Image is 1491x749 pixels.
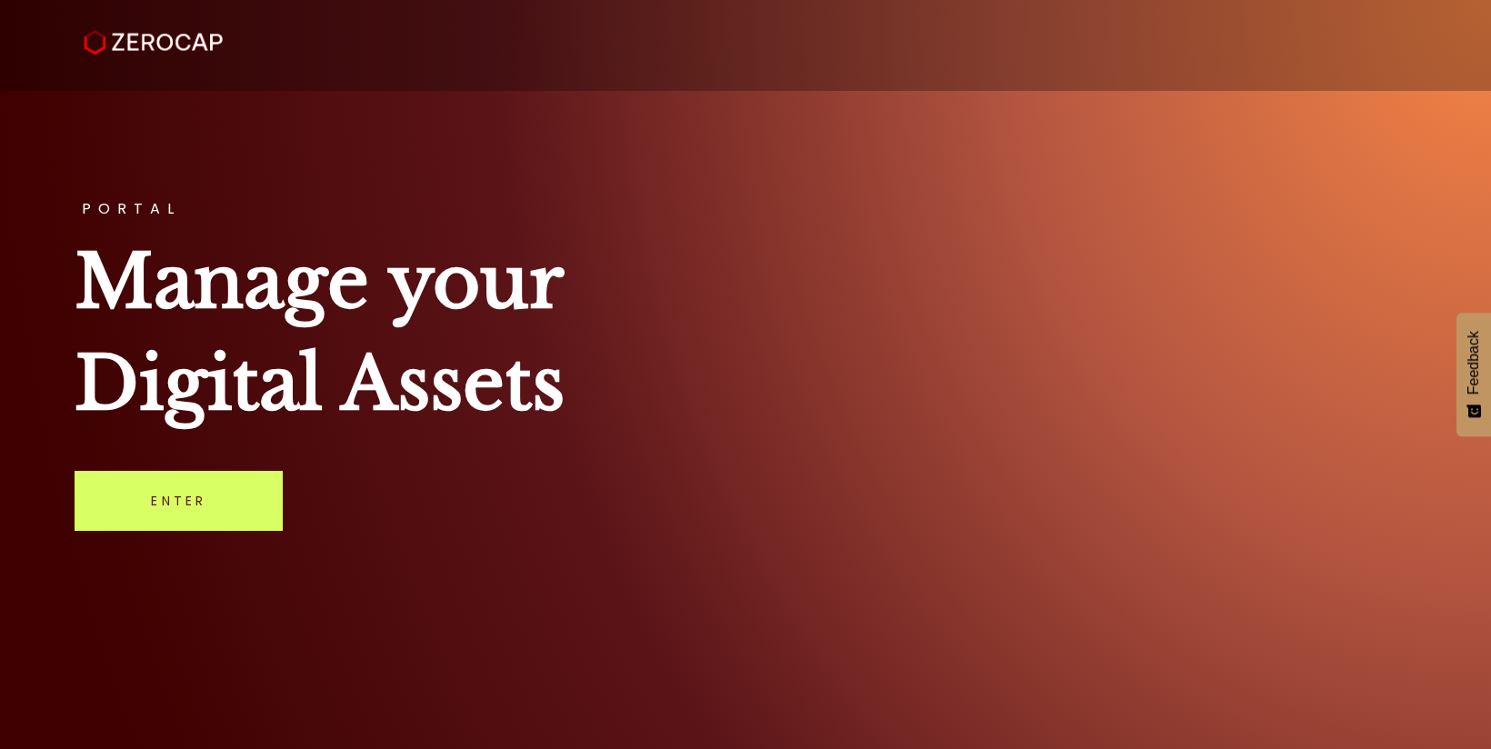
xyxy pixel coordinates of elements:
[75,471,283,531] a: Enter
[1466,331,1482,394] span: Feedback
[1456,313,1491,436] button: Feedback - Show survey
[75,202,1416,216] h3: PORTAL
[75,231,1416,434] h1: Manage your Digital Assets
[84,30,223,55] img: ZeroCap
